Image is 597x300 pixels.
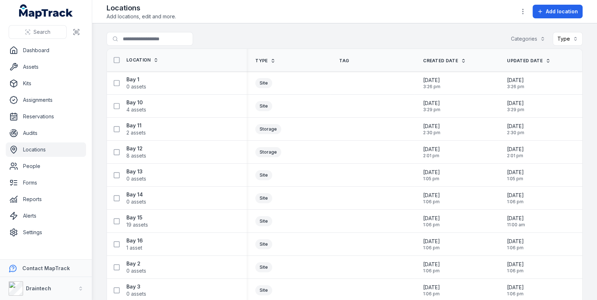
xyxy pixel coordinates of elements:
span: 8 assets [126,152,146,159]
span: 1:06 pm [423,199,440,205]
time: 11/04/2025, 1:06:36 pm [423,284,440,297]
span: [DATE] [507,215,525,222]
time: 01/04/2025, 3:26:15 pm [423,77,440,90]
div: Site [255,262,272,272]
div: Site [255,239,272,249]
strong: Bay 13 [126,168,146,175]
a: Updated Date [507,58,551,64]
a: Settings [6,225,86,240]
time: 19/05/2025, 2:30:11 pm [507,123,524,136]
div: Storage [255,147,281,157]
time: 11/04/2025, 1:05:57 pm [507,169,524,182]
a: Bay 1519 assets [126,214,148,228]
span: 1:06 pm [507,268,524,274]
span: [DATE] [507,77,524,84]
span: [DATE] [507,261,524,268]
span: 0 assets [126,175,146,182]
time: 01/04/2025, 3:26:15 pm [507,77,524,90]
span: [DATE] [507,123,524,130]
span: 1:05 pm [507,176,524,182]
span: Type [255,58,268,64]
a: Dashboard [6,43,86,58]
span: [DATE] [423,284,440,291]
span: [DATE] [423,146,440,153]
a: Created Date [423,58,466,64]
span: [DATE] [423,261,440,268]
span: [DATE] [423,77,440,84]
div: Site [255,285,272,295]
div: Site [255,170,272,180]
span: 3:29 pm [507,107,524,113]
span: 1 asset [126,244,142,251]
a: Bay 130 assets [126,168,146,182]
span: 0 assets [126,290,146,297]
button: Categories [506,32,550,46]
a: Bay 128 assets [126,145,146,159]
div: Site [255,193,272,203]
strong: Bay 12 [126,145,146,152]
a: Locations [6,142,86,157]
span: 0 assets [126,198,146,205]
time: 30/04/2025, 11:00:01 am [507,215,525,228]
span: 2 assets [126,129,146,136]
time: 11/04/2025, 1:05:57 pm [423,169,440,182]
span: [DATE] [507,169,524,176]
a: Bay 30 assets [126,283,146,297]
time: 19/05/2025, 3:29:28 pm [507,100,524,113]
span: [DATE] [507,284,524,291]
span: [DATE] [423,169,440,176]
time: 11/04/2025, 1:06:31 pm [507,261,524,274]
strong: Bay 1 [126,76,146,83]
strong: Bay 15 [126,214,148,221]
span: [DATE] [423,192,440,199]
span: 1:06 pm [507,199,524,205]
time: 19/05/2025, 3:29:28 pm [423,100,440,113]
a: Type [255,58,275,64]
strong: Contact MapTrack [22,265,70,271]
time: 11/04/2025, 1:06:36 pm [507,284,524,297]
span: 1:06 pm [423,268,440,274]
button: Type [553,32,583,46]
strong: Bay 14 [126,191,146,198]
span: [DATE] [423,123,440,130]
a: Bay 140 assets [126,191,146,205]
button: Search [9,25,67,39]
a: Audits [6,126,86,140]
a: Bay 20 assets [126,260,146,274]
span: 3:26 pm [507,84,524,90]
span: 1:06 pm [423,222,440,228]
span: 1:06 pm [507,245,524,251]
a: Reports [6,192,86,206]
a: Forms [6,176,86,190]
span: 3:29 pm [423,107,440,113]
a: Bay 112 assets [126,122,146,136]
time: 11/04/2025, 1:06:10 pm [423,192,440,205]
strong: Bay 3 [126,283,146,290]
span: 2:30 pm [423,130,440,136]
span: Search [33,28,50,36]
time: 26/05/2025, 2:01:35 pm [423,146,440,159]
strong: Draintech [26,285,51,291]
span: Location [126,57,151,63]
span: 1:06 pm [423,245,440,251]
span: 1:06 pm [507,291,524,297]
span: 19 assets [126,221,148,228]
span: 11:00 am [507,222,525,228]
span: [DATE] [423,100,440,107]
div: Site [255,78,272,88]
span: [DATE] [507,238,524,245]
div: Site [255,216,272,226]
a: Bay 10 assets [126,76,146,90]
span: 0 assets [126,267,146,274]
a: Assets [6,60,86,74]
a: Location [126,57,158,63]
button: Add location [533,5,583,18]
span: [DATE] [423,238,440,245]
a: Bay 104 assets [126,99,146,113]
time: 11/04/2025, 1:06:26 pm [507,238,524,251]
strong: Bay 11 [126,122,146,129]
a: People [6,159,86,173]
a: Alerts [6,209,86,223]
a: Reservations [6,109,86,124]
time: 11/04/2025, 1:06:20 pm [423,215,440,228]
